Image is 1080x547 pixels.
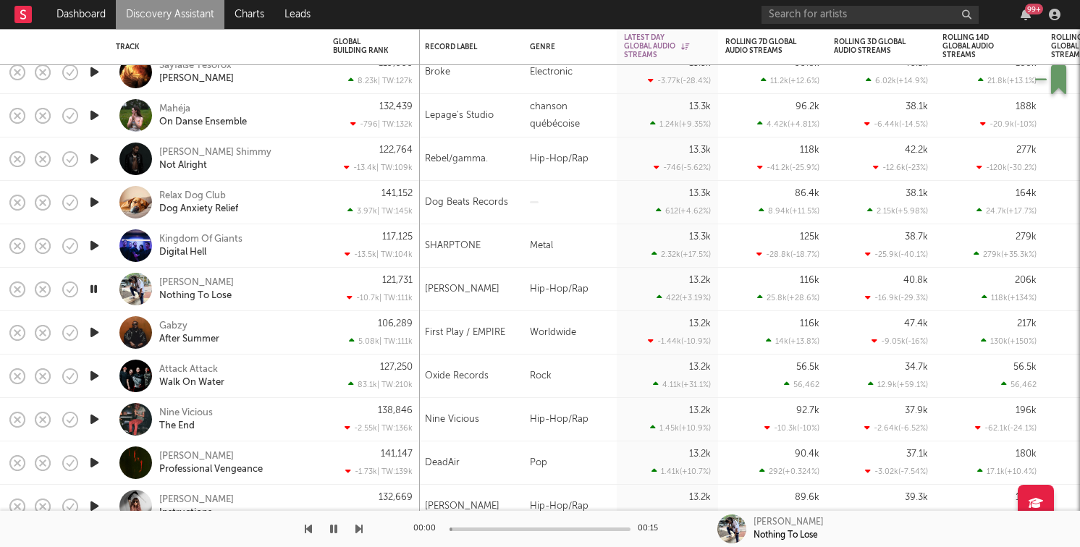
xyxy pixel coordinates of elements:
div: 12.9k ( +59.1 % ) [868,380,928,389]
div: 56,462 [1001,380,1037,389]
div: 38.7k [905,232,928,242]
div: -6.44k ( -14.5 % ) [864,119,928,129]
div: First Play / EMPIRE [425,324,505,342]
div: 47.4k [904,319,928,328]
div: Digital Hell [159,246,206,259]
a: Gabzy [159,320,187,333]
div: 4.42k ( +4.81 % ) [757,119,819,129]
div: Electronic [523,51,617,94]
div: 38.1k [906,189,928,198]
div: 8.23k | TW: 127k [333,76,413,85]
div: -746 ( -5.62 % ) [654,163,711,172]
a: Sayfalse Tesorox [159,59,232,72]
div: 164k [1016,189,1037,198]
div: 117,125 [382,232,413,242]
div: Genre [530,43,602,51]
div: -10.7k | TW: 111k [333,293,413,302]
div: 13.2k [689,319,711,328]
div: Lepage's Studio [425,107,494,124]
a: Professional Vengeance [159,463,263,476]
div: -9.05k ( -16 % ) [872,336,928,346]
div: 83.1k | TW: 210k [333,380,413,389]
div: 277k [1016,145,1037,155]
div: 5.08k | TW: 111k [333,336,413,346]
div: [PERSON_NAME] [425,281,499,298]
div: 279k [1016,232,1037,242]
div: 206k [1015,276,1037,285]
a: Instructions [159,506,212,520]
div: Record Label [425,43,494,51]
div: 217k [1017,319,1037,328]
div: 8.94k ( +11.5 % ) [759,206,819,216]
a: Relax Dog Club [159,190,226,203]
div: 1.16k ( +8.74 % ) [650,510,711,520]
div: Worldwide [523,311,617,355]
div: -41.2k ( -25.9 % ) [757,163,819,172]
div: Nine Vicious [425,411,479,428]
div: -10.3k ( -10 % ) [764,423,819,433]
div: 00:00 [413,520,442,538]
a: Nothing To Lose [159,289,232,302]
div: 00:15 [638,520,667,538]
div: 13.3k [689,189,711,198]
div: Nothing To Lose [754,529,818,542]
div: Global Building Rank [333,38,391,55]
div: 180k [1016,449,1037,459]
div: DeadAir [425,454,460,472]
div: 42.2k [905,145,928,155]
div: -1.44k ( -10.9 % ) [648,336,711,346]
div: -120k ( -30.2 % ) [976,163,1037,172]
a: [PERSON_NAME] Shimmy [159,146,271,159]
div: Rebel/gamma. [425,150,488,168]
div: 38.1k [906,102,928,111]
div: 13.2k [689,406,711,415]
div: 21.8k ( +13.1 % ) [978,76,1037,85]
div: Metal [523,224,617,268]
div: 6.02k ( +14.9 % ) [866,76,928,85]
div: -12.6k ( -23 % ) [873,163,928,172]
div: 1.41k ( +10.7 % ) [651,467,711,476]
div: 40.8k [903,276,928,285]
input: Search for artists [762,6,979,24]
a: After Summer [159,333,219,346]
div: 2.32k ( +17.5 % ) [651,250,711,259]
div: 13.2k [689,449,711,459]
div: 141,152 [381,189,413,198]
div: 13.3k [689,145,711,155]
div: 14k ( +13.8 % ) [766,336,819,346]
div: 132,669 [379,493,413,502]
div: 127,250 [380,362,413,372]
a: Attack Attack [159,363,218,376]
div: -13.5k | TW: 104k [333,250,413,259]
div: 17.1k ( +10.4 % ) [977,467,1037,476]
div: Hip-Hop/Rap [523,268,617,311]
a: Not Alright [159,159,207,172]
a: The End [159,420,195,433]
div: -13.4k | TW: 109k [333,163,413,172]
div: 3.97k | TW: 145k [333,206,413,216]
div: -62.1k ( -24.1 % ) [975,423,1037,433]
div: -20.9k ( -10 % ) [980,119,1037,129]
div: Hip-Hop/Rap [523,137,617,181]
div: 612 ( +4.62 % ) [656,206,711,216]
div: [PERSON_NAME] [159,450,234,463]
div: [PERSON_NAME] [754,516,824,529]
a: Kingdom Of Giants [159,233,242,246]
div: Hip-Hop/Rap [523,485,617,528]
div: 13.2k [689,362,711,372]
div: [PERSON_NAME] [159,276,234,289]
div: 116k [800,319,819,328]
div: -25.9k ( -40.1 % ) [865,250,928,259]
a: On Danse Ensemble [159,116,247,129]
a: Nine Vicious [159,407,213,420]
div: -2.64k ( -6.52 % ) [864,423,928,433]
div: -1.73k | TW: 139k [333,467,413,476]
div: -3.02k ( -7.54 % ) [865,467,928,476]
